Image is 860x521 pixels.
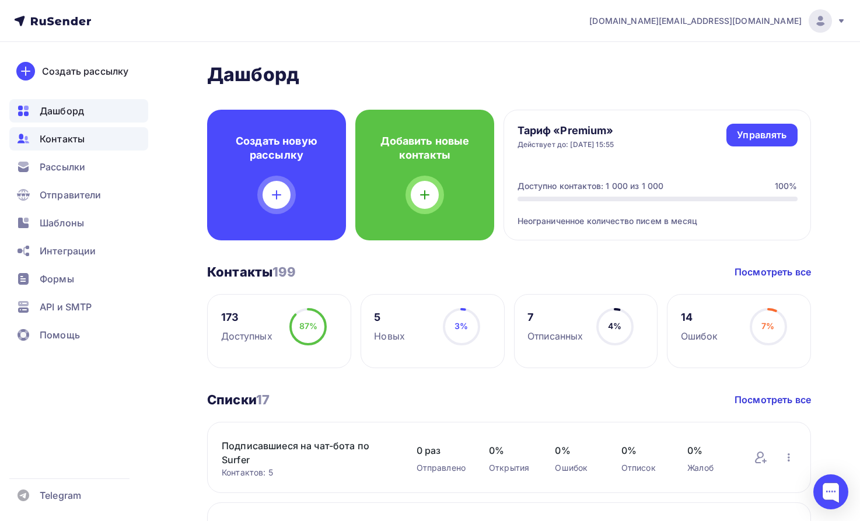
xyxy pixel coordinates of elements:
[735,393,811,407] a: Посмотреть все
[687,462,730,474] div: Жалоб
[775,180,798,192] div: 100%
[417,443,466,457] span: 0 раз
[9,211,148,235] a: Шаблоны
[621,443,664,457] span: 0%
[518,180,664,192] div: Доступно контактов: 1 000 из 1 000
[299,321,317,331] span: 87%
[527,310,583,324] div: 7
[9,99,148,123] a: Дашборд
[374,310,405,324] div: 5
[40,216,84,230] span: Шаблоны
[207,63,811,86] h2: Дашборд
[222,439,393,467] a: Подписавшиеся на чат-бота по Surfer
[489,443,532,457] span: 0%
[681,310,718,324] div: 14
[555,443,597,457] span: 0%
[207,391,270,408] h3: Списки
[518,124,614,138] h4: Тариф «Premium»
[737,128,786,142] div: Управлять
[608,321,621,331] span: 4%
[589,9,846,33] a: [DOMAIN_NAME][EMAIL_ADDRESS][DOMAIN_NAME]
[40,300,92,314] span: API и SMTP
[256,392,270,407] span: 17
[221,310,272,324] div: 173
[518,140,614,149] div: Действует до: [DATE] 15:55
[555,462,597,474] div: Ошибок
[518,201,798,227] div: Неограниченное количество писем в месяц
[272,264,296,279] span: 199
[42,64,128,78] div: Создать рассылку
[589,15,802,27] span: [DOMAIN_NAME][EMAIL_ADDRESS][DOMAIN_NAME]
[40,272,74,286] span: Формы
[9,155,148,179] a: Рассылки
[221,329,272,343] div: Доступных
[40,104,84,118] span: Дашборд
[681,329,718,343] div: Ошибок
[226,134,327,162] h4: Создать новую рассылку
[40,160,85,174] span: Рассылки
[735,265,811,279] a: Посмотреть все
[40,244,96,258] span: Интеграции
[9,267,148,291] a: Формы
[207,264,296,280] h3: Контакты
[621,462,664,474] div: Отписок
[9,183,148,207] a: Отправители
[40,488,81,502] span: Telegram
[527,329,583,343] div: Отписанных
[222,467,393,478] div: Контактов: 5
[761,321,774,331] span: 7%
[374,329,405,343] div: Новых
[9,127,148,151] a: Контакты
[687,443,730,457] span: 0%
[489,462,532,474] div: Открытия
[455,321,468,331] span: 3%
[40,188,102,202] span: Отправители
[40,132,85,146] span: Контакты
[417,462,466,474] div: Отправлено
[374,134,476,162] h4: Добавить новые контакты
[40,328,80,342] span: Помощь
